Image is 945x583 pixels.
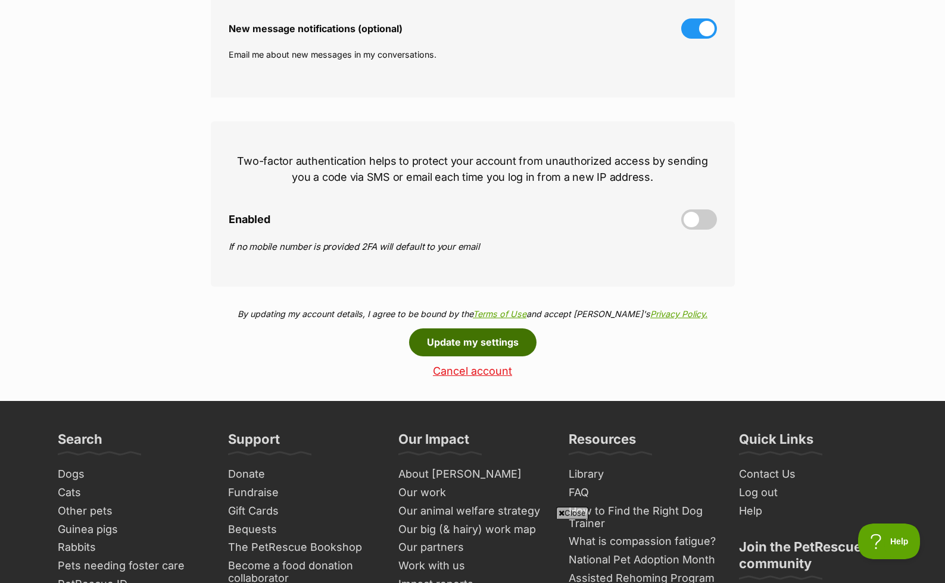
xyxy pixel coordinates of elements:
[409,328,537,356] button: Update my settings
[739,431,813,455] h3: Quick Links
[53,465,211,484] a: Dogs
[564,484,722,502] a: FAQ
[650,309,707,319] a: Privacy Policy.
[564,502,722,532] a: How to Find the Right Dog Trainer
[394,484,552,502] a: Our work
[734,484,893,502] a: Log out
[569,431,636,455] h3: Resources
[229,48,717,61] p: Email me about new messages in my conversations.
[228,431,280,455] h3: Support
[734,465,893,484] a: Contact Us
[211,365,735,378] a: Cancel account
[394,502,552,521] a: Our animal welfare strategy
[223,465,382,484] a: Donate
[184,524,762,577] iframe: Advertisement
[223,484,382,502] a: Fundraise
[53,502,211,521] a: Other pets
[229,23,403,34] span: New message notifications (optional)
[223,502,382,521] a: Gift Cards
[229,153,717,185] p: Two-factor authentication helps to protect your account from unauthorized access by sending you a...
[858,524,921,559] iframe: Help Scout Beacon - Open
[473,309,526,319] a: Terms of Use
[556,507,588,519] span: Close
[53,484,211,502] a: Cats
[229,214,270,226] span: Enabled
[398,431,469,455] h3: Our Impact
[53,521,211,539] a: Guinea pigs
[58,431,102,455] h3: Search
[53,557,211,575] a: Pets needing foster care
[53,538,211,557] a: Rabbits
[211,308,735,320] p: By updating my account details, I agree to be bound by the and accept [PERSON_NAME]'s
[739,538,888,579] h3: Join the PetRescue community
[564,465,722,484] a: Library
[229,240,717,254] p: If no mobile number is provided 2FA will default to your email
[734,502,893,521] a: Help
[394,465,552,484] a: About [PERSON_NAME]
